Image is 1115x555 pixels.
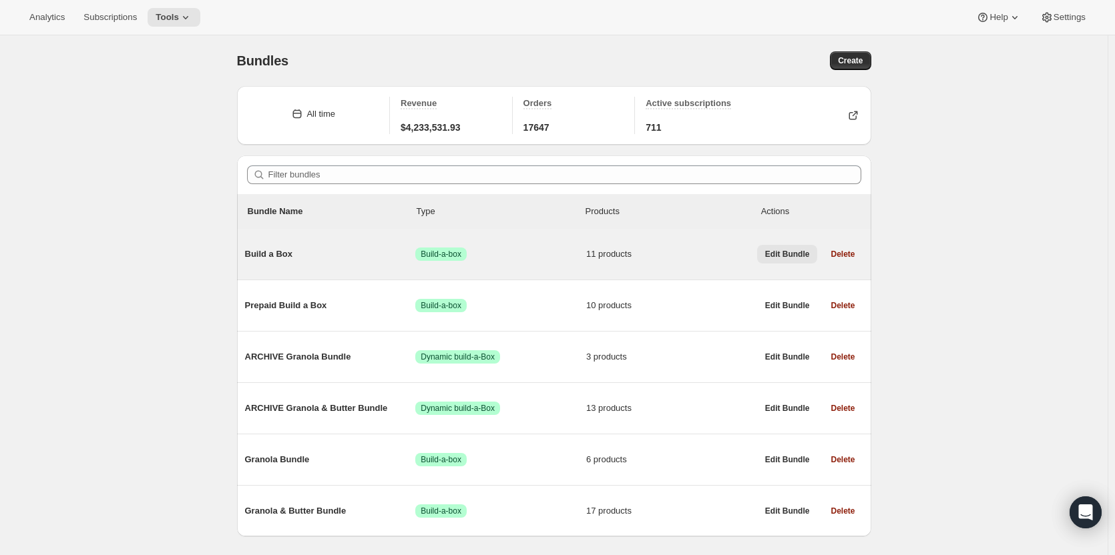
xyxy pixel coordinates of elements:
p: Bundle Name [248,205,417,218]
span: Delete [831,506,855,516]
span: Orders [523,98,552,108]
button: Edit Bundle [757,450,818,469]
span: Prepaid Build a Box [245,299,416,312]
button: Delete [823,502,863,520]
button: Create [830,51,871,70]
button: Delete [823,245,863,263]
button: Edit Bundle [757,348,818,366]
span: 3 products [586,350,757,364]
span: 17 products [586,504,757,518]
span: Edit Bundle [765,249,810,259]
button: Tools [148,8,200,27]
span: Delete [831,352,855,362]
span: 711 [646,121,661,134]
span: Delete [831,403,855,414]
span: Edit Bundle [765,403,810,414]
div: Products [586,205,754,218]
span: 13 products [586,402,757,415]
button: Edit Bundle [757,245,818,263]
button: Delete [823,450,863,469]
span: Granola Bundle [245,453,416,466]
span: Settings [1054,12,1086,23]
div: All time [306,107,335,121]
span: Edit Bundle [765,454,810,465]
span: Edit Bundle [765,506,810,516]
button: Help [968,8,1029,27]
button: Delete [823,296,863,315]
span: Help [989,12,1008,23]
span: $4,233,531.93 [401,121,461,134]
span: Granola & Butter Bundle [245,504,416,518]
span: Edit Bundle [765,352,810,362]
button: Delete [823,348,863,366]
span: Create [838,55,863,66]
button: Analytics [21,8,73,27]
button: Edit Bundle [757,502,818,520]
button: Delete [823,399,863,418]
span: Bundles [237,53,289,68]
span: 11 products [586,247,757,261]
span: Build-a-box [421,249,461,259]
span: Delete [831,300,855,311]
span: Build-a-box [421,300,461,311]
span: Edit Bundle [765,300,810,311]
button: Edit Bundle [757,296,818,315]
span: Tools [156,12,179,23]
span: Active subscriptions [646,98,731,108]
div: Actions [761,205,861,218]
input: Filter bundles [268,165,861,184]
span: 6 products [586,453,757,466]
span: 17647 [523,121,549,134]
span: Delete [831,249,855,259]
button: Subscriptions [75,8,145,27]
span: Dynamic build-a-Box [421,403,495,414]
span: ARCHIVE Granola & Butter Bundle [245,402,416,415]
div: Open Intercom Messenger [1070,496,1102,528]
span: ARCHIVE Granola Bundle [245,350,416,364]
span: Delete [831,454,855,465]
span: Dynamic build-a-Box [421,352,495,362]
button: Edit Bundle [757,399,818,418]
span: Build-a-box [421,506,461,516]
div: Type [417,205,586,218]
button: Settings [1032,8,1094,27]
span: 10 products [586,299,757,312]
span: Subscriptions [83,12,137,23]
span: Build-a-box [421,454,461,465]
span: Analytics [29,12,65,23]
span: Revenue [401,98,437,108]
span: Build a Box [245,247,416,261]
